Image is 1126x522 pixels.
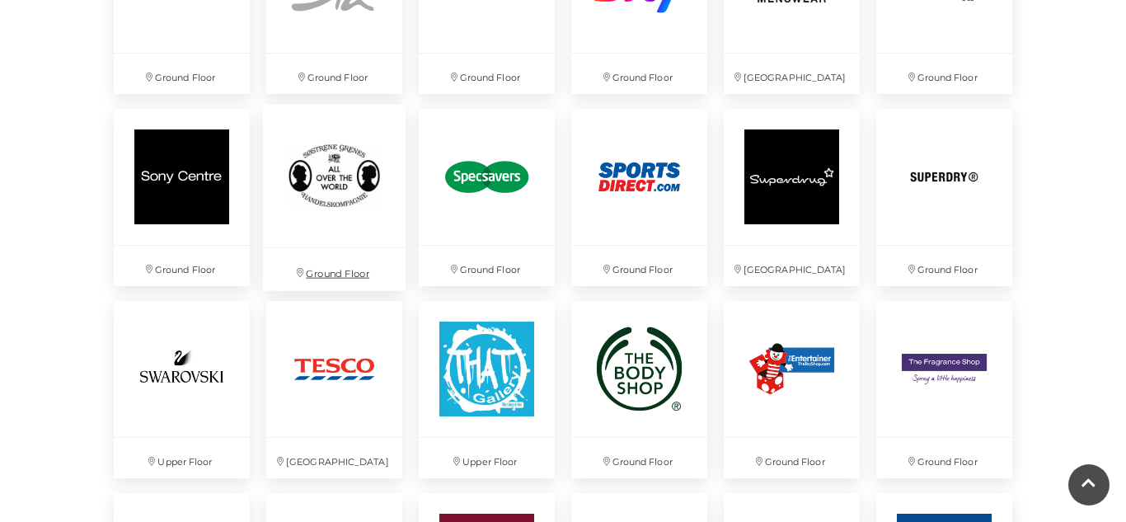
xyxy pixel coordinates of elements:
p: Ground Floor [571,438,707,478]
a: [GEOGRAPHIC_DATA] [715,101,868,294]
p: [GEOGRAPHIC_DATA] [724,246,860,286]
a: Upper Floor [106,293,258,487]
p: Ground Floor [571,54,707,94]
a: Ground Floor [106,101,258,294]
p: Upper Floor [419,438,555,478]
a: Ground Floor [868,101,1020,294]
a: Ground Floor [563,101,715,294]
p: [GEOGRAPHIC_DATA] [266,438,402,478]
img: That Gallery at Festival Place [419,301,555,437]
p: Ground Floor [263,248,406,290]
a: [GEOGRAPHIC_DATA] [258,293,411,487]
p: Ground Floor [419,246,555,286]
a: That Gallery at Festival Place Upper Floor [411,293,563,487]
a: Ground Floor [715,293,868,487]
a: Ground Floor [411,101,563,294]
a: Ground Floor [563,293,715,487]
p: Ground Floor [114,54,250,94]
p: Ground Floor [114,246,250,286]
p: Ground Floor [876,54,1012,94]
p: Ground Floor [724,438,860,478]
p: Ground Floor [266,54,402,94]
a: Ground Floor [254,96,414,299]
p: Ground Floor [571,246,707,286]
a: Ground Floor [868,293,1020,487]
p: Ground Floor [876,438,1012,478]
p: Upper Floor [114,438,250,478]
p: Ground Floor [419,54,555,94]
p: Ground Floor [876,246,1012,286]
p: [GEOGRAPHIC_DATA] [724,54,860,94]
